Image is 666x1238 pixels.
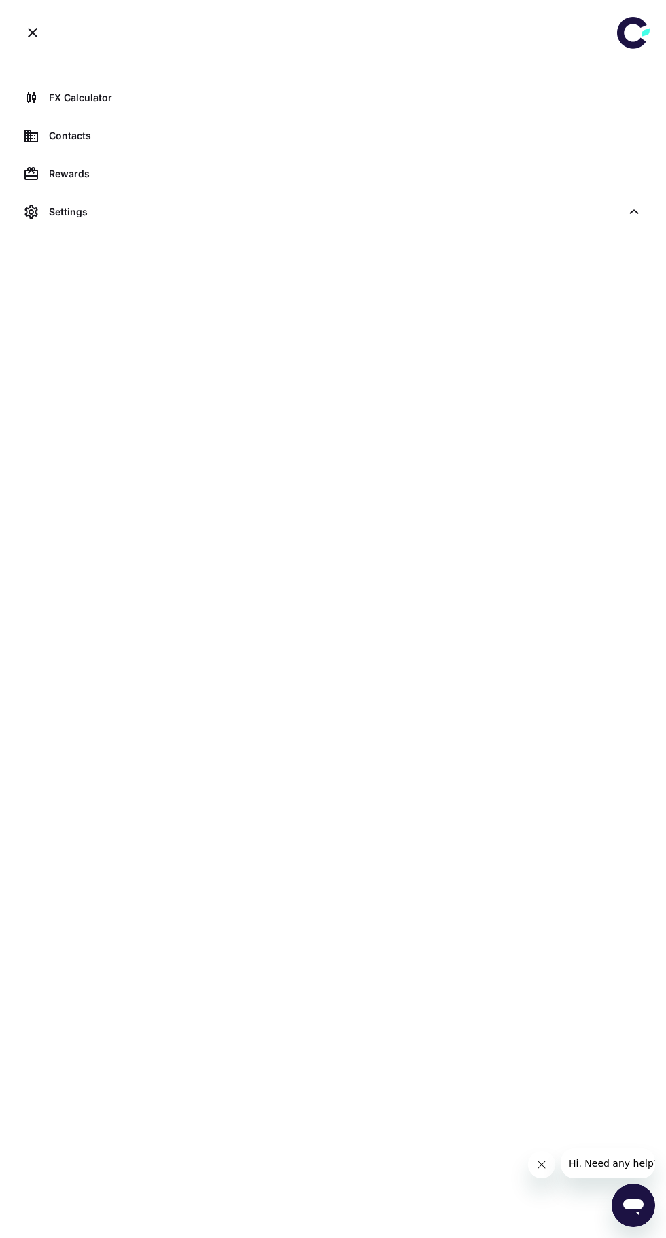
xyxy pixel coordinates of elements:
div: Settings [49,204,621,219]
div: Contacts [49,128,642,143]
span: Hi. Need any help? [8,10,98,20]
a: FX Calculator [16,81,650,114]
div: Settings [16,196,650,228]
div: FX Calculator [49,90,642,105]
div: Rewards [49,166,642,181]
iframe: Close message [528,1151,555,1178]
iframe: Message from company [561,1148,655,1178]
iframe: Button to launch messaging window [612,1184,655,1227]
a: Rewards [16,158,650,190]
a: Contacts [16,120,650,152]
